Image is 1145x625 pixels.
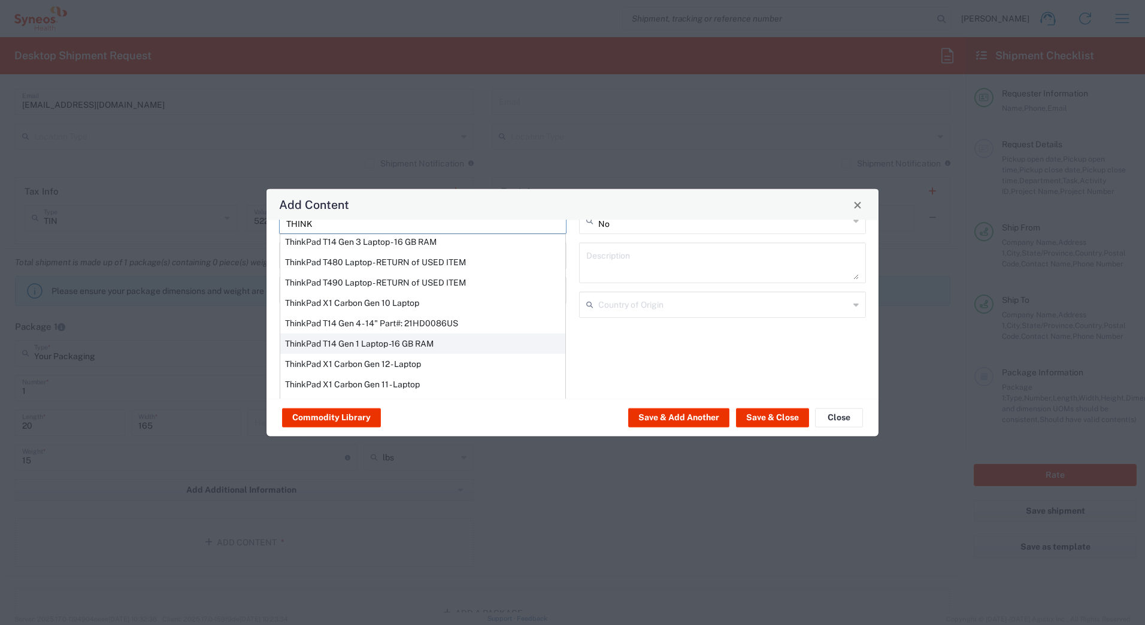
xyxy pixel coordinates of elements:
div: ThinkPad X1 Carbon Gen 11 - Laptop [280,374,565,395]
button: Save & Add Another [628,408,729,427]
div: ThinkPad T14 Gen 4 - 14" Part#: 21HD0086US [280,313,565,333]
button: Save & Close [736,408,809,427]
div: ThinkPad T14 Gen 3 Laptop - 16 GB RAM [280,232,565,252]
div: ThinkPad T14 Gen 1 Laptop -16 GB RAM [280,333,565,354]
div: ThinkPad X1 Carbon Gen 10 Laptop [280,293,565,313]
div: ThinkPad T490 Laptop - RETURN of USED ITEM [280,272,565,293]
div: ThinkPad T14s Snapdragon Gen 6 - Laptop [280,395,565,415]
button: Close [849,196,866,213]
div: ThinkPad X1 Carbon Gen 12 - Laptop [280,354,565,374]
div: ThinkPad T480 Laptop - RETURN of USED ITEM [280,252,565,272]
button: Commodity Library [282,408,381,427]
button: Close [815,408,863,427]
h4: Add Content [279,196,349,213]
